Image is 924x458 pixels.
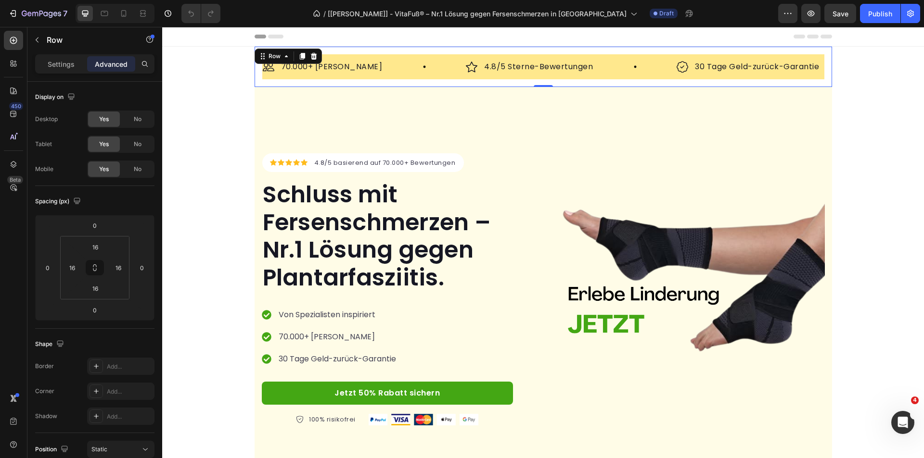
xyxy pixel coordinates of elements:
[304,34,315,46] img: gempages_570928342434317184-b3a4b54d-33c1-482d-b605-278ccd637ff5.svg
[48,59,75,69] p: Settings
[65,260,79,275] input: l
[107,387,152,396] div: Add...
[152,131,294,141] p: 4.8/5 basierend auf 70.000+ Bewertungen
[514,34,526,46] img: gempages_570928342434317184-cc4b3d12-8f9e-4db1-b5cd-45d5a9ebefa7.svg
[35,387,54,396] div: Corner
[35,443,70,456] div: Position
[135,260,149,275] input: 0
[35,412,57,421] div: Shadow
[87,441,154,458] button: Static
[35,195,83,208] div: Spacing (px)
[533,34,657,46] p: 30 Tage Geld-zurück-Garantie
[134,140,141,149] span: No
[100,153,351,265] h2: Schluss mit Fersenschmerzen – Nr.1 Lösung gegen Plantarfasziitis.
[107,412,152,421] div: Add...
[86,281,105,296] input: l
[100,355,351,378] a: Jetzt 50% Rabatt sichern
[891,411,914,434] iframe: Intercom live chat
[206,387,316,398] img: 495611768014373769-47762bdc-c92b-46d1-973d-50401e2847fe.png
[40,260,55,275] input: 0
[91,446,107,453] span: Static
[85,303,104,317] input: 0
[116,326,234,338] p: 30 Tage Geld-zurück-Garantie
[107,362,152,371] div: Add...
[35,362,54,371] div: Border
[85,218,104,233] input: 0
[147,388,193,397] p: 100% risikofrei
[659,9,674,18] span: Draft
[104,25,120,34] div: Row
[111,260,126,275] input: l
[7,176,23,184] div: Beta
[99,115,109,124] span: Yes
[833,10,848,18] span: Save
[35,165,53,173] div: Mobile
[323,9,326,19] span: /
[322,34,431,46] p: 4.8/5 Sterne-Bewertungen
[181,4,220,23] div: Undo/Redo
[388,91,663,434] img: gempages_570928342434317184-55e5ae1d-92bd-4d5d-9bfe-a43ef9b66b85.png
[99,165,109,173] span: Yes
[99,140,109,149] span: Yes
[35,338,66,351] div: Shape
[116,282,234,294] p: Von Spezialisten inspiriert
[328,9,627,19] span: [[PERSON_NAME]] - VitaFuß® – Nr.1 Lösung gegen Fersenschmerzen in [GEOGRAPHIC_DATA]
[162,27,924,458] iframe: Design area
[95,59,128,69] p: Advanced
[911,396,919,404] span: 4
[134,115,141,124] span: No
[9,102,23,110] div: 450
[63,8,67,19] p: 7
[35,115,58,124] div: Desktop
[35,140,52,149] div: Tablet
[35,91,77,104] div: Display on
[86,240,105,254] input: l
[116,304,234,316] p: 70.000+ [PERSON_NAME]
[172,360,278,372] p: Jetzt 50% Rabatt sichern
[860,4,900,23] button: Publish
[824,4,856,23] button: Save
[134,165,141,173] span: No
[868,9,892,19] div: Publish
[4,4,72,23] button: 7
[47,34,128,46] p: Row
